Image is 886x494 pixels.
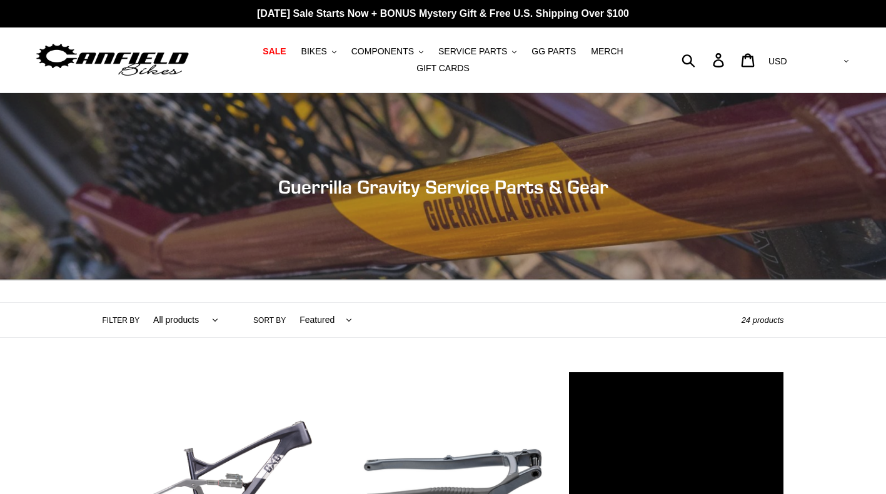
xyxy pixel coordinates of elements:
a: GG PARTS [525,43,582,60]
label: Filter by [103,315,140,326]
span: GG PARTS [531,46,576,57]
label: Sort by [253,315,286,326]
button: SERVICE PARTS [432,43,523,60]
span: GIFT CARDS [416,63,470,74]
span: COMPONENTS [351,46,414,57]
a: SALE [256,43,292,60]
input: Search [688,46,720,74]
span: MERCH [591,46,623,57]
a: GIFT CARDS [410,60,476,77]
img: Canfield Bikes [34,41,191,80]
button: COMPONENTS [345,43,430,60]
span: SERVICE PARTS [438,46,507,57]
a: MERCH [585,43,629,60]
span: BIKES [301,46,327,57]
span: Guerrilla Gravity Service Parts & Gear [278,175,608,198]
span: SALE [263,46,286,57]
button: BIKES [295,43,343,60]
span: 24 products [742,315,784,325]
